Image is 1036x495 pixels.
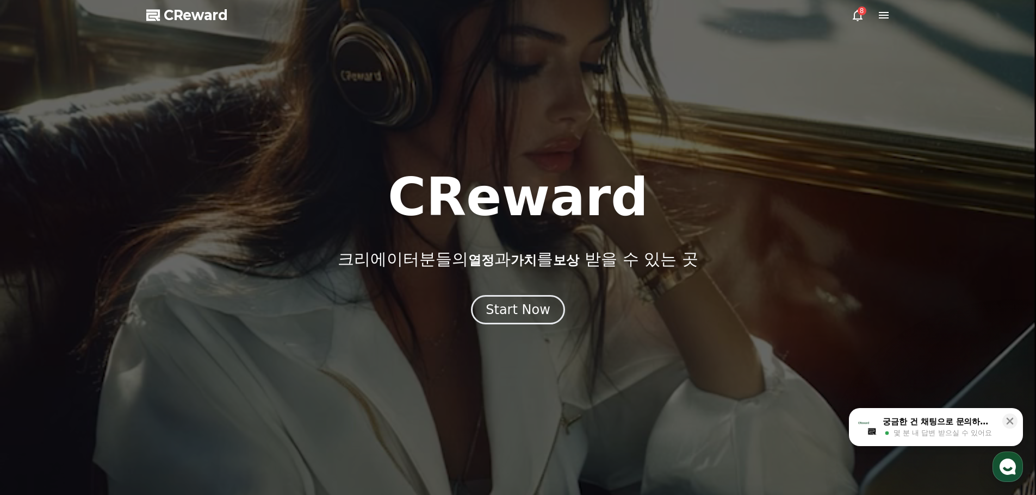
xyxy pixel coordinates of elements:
[486,301,550,318] div: Start Now
[471,295,565,324] button: Start Now
[164,7,228,24] span: CReward
[858,7,866,15] div: 8
[511,253,537,268] span: 가치
[146,7,228,24] a: CReward
[851,9,864,22] a: 8
[468,253,494,268] span: 열정
[388,171,648,223] h1: CReward
[553,253,579,268] span: 보상
[471,306,565,316] a: Start Now
[338,249,698,269] p: 크리에이터분들의 과 를 받을 수 있는 곳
